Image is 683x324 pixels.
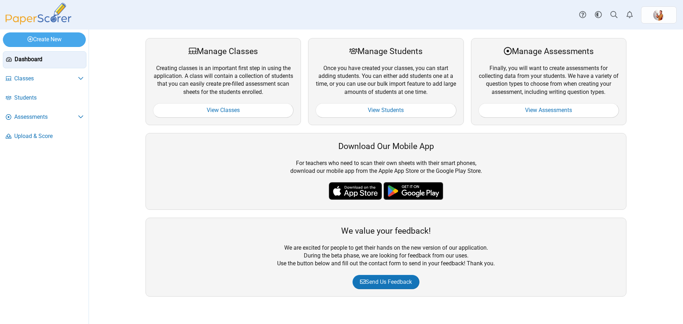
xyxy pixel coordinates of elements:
[478,46,619,57] div: Manage Assessments
[3,90,86,107] a: Students
[3,128,86,145] a: Upload & Score
[145,38,301,125] div: Creating classes is an important first step in using the application. A class will contain a coll...
[329,182,382,200] img: apple-store-badge.svg
[3,70,86,87] a: Classes
[653,9,665,21] span: John Jones
[308,38,464,125] div: Once you have created your classes, you can start adding students. You can either add students on...
[641,6,677,23] a: ps.r3td19dBqVM4np0T
[353,275,419,289] a: Send Us Feedback
[14,132,84,140] span: Upload & Score
[14,75,78,83] span: Classes
[145,133,626,210] div: For teachers who need to scan their own sheets with their smart phones, download our mobile app f...
[15,55,83,63] span: Dashboard
[3,3,74,25] img: PaperScorer
[145,218,626,297] div: We are excited for people to get their hands on the new version of our application. During the be...
[653,9,665,21] img: ps.r3td19dBqVM4np0T
[316,46,456,57] div: Manage Students
[14,113,78,121] span: Assessments
[3,19,74,26] a: PaperScorer
[14,94,84,102] span: Students
[153,225,619,237] div: We value your feedback!
[471,38,626,125] div: Finally, you will want to create assessments for collecting data from your students. We have a va...
[3,51,86,68] a: Dashboard
[383,182,443,200] img: google-play-badge.png
[360,278,412,285] span: Send Us Feedback
[622,7,637,23] a: Alerts
[316,103,456,117] a: View Students
[478,103,619,117] a: View Assessments
[153,46,293,57] div: Manage Classes
[153,103,293,117] a: View Classes
[3,109,86,126] a: Assessments
[3,32,86,47] a: Create New
[153,140,619,152] div: Download Our Mobile App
